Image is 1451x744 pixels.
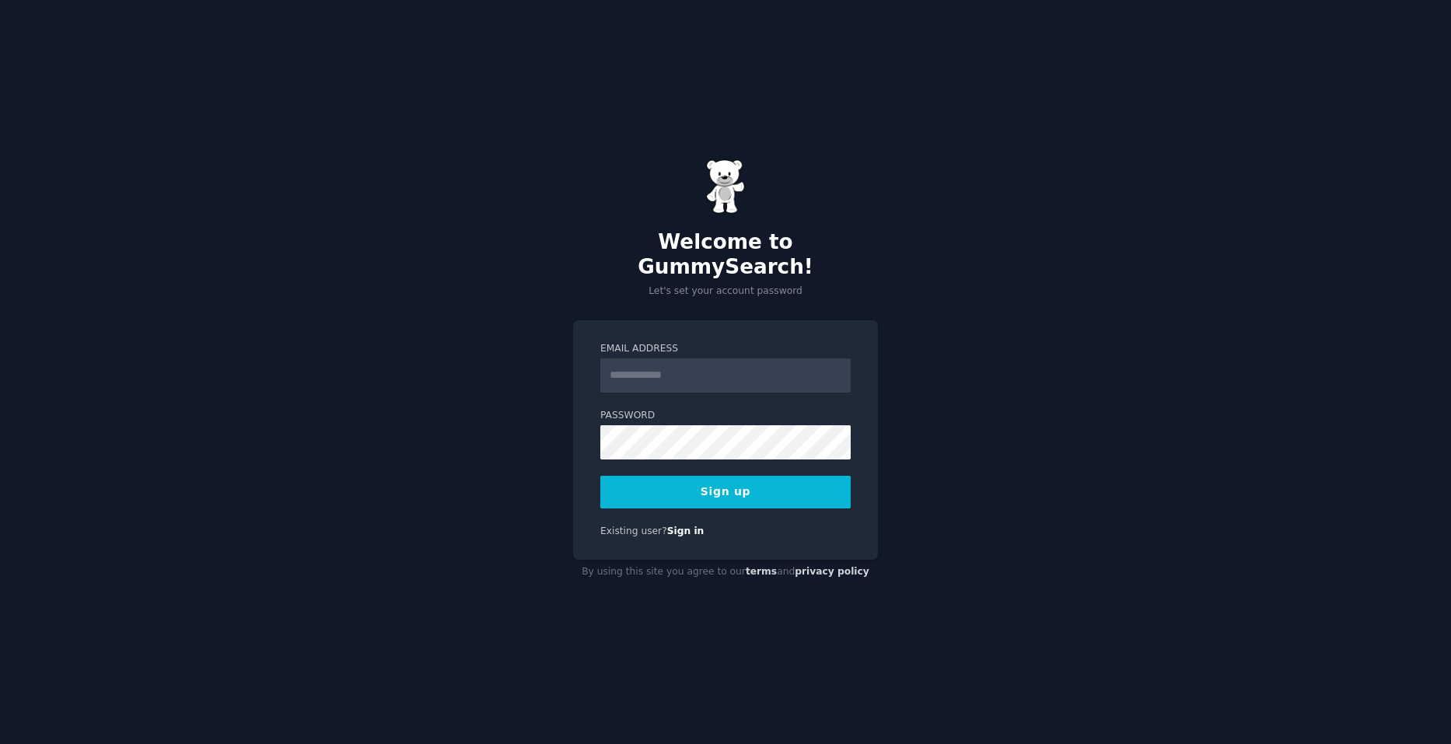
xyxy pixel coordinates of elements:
label: Email Address [600,342,851,356]
span: Existing user? [600,526,667,536]
div: By using this site you agree to our and [573,560,878,585]
p: Let's set your account password [573,285,878,299]
a: Sign in [667,526,705,536]
button: Sign up [600,476,851,508]
a: terms [746,566,777,577]
h2: Welcome to GummySearch! [573,230,878,279]
img: Gummy Bear [706,159,745,214]
a: privacy policy [795,566,869,577]
label: Password [600,409,851,423]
